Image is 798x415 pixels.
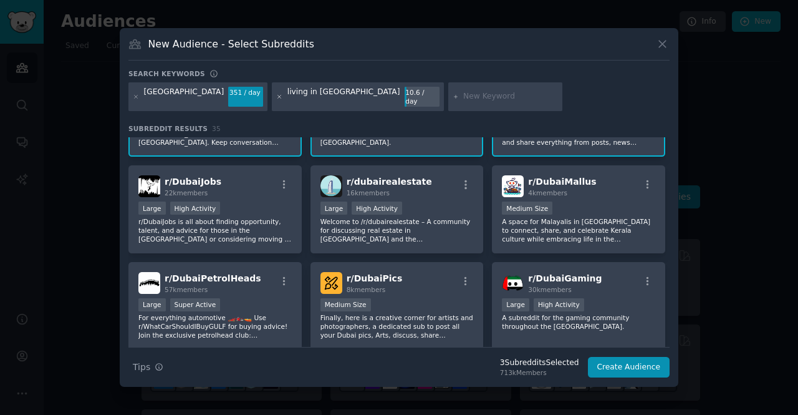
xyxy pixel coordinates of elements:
p: Finally, here is a creative corner for artists and photographers, a dedicated sub to post all you... [320,313,474,339]
p: A space for Malayalis in [GEOGRAPHIC_DATA] to connect, share, and celebrate Kerala culture while ... [502,217,655,243]
span: 35 [212,125,221,132]
span: 8k members [347,286,386,293]
button: Tips [128,356,168,378]
div: Large [138,202,166,215]
div: High Activity [352,202,402,215]
img: dubairealestate [320,175,342,197]
div: Medium Size [320,298,371,311]
span: 4k members [528,189,567,197]
div: Large [138,298,166,311]
span: 30k members [528,286,571,293]
span: Tips [133,361,150,374]
input: New Keyword [463,91,558,102]
span: r/ DubaiMallus [528,177,596,187]
div: Super Active [170,298,221,311]
span: r/ DubaiPics [347,273,403,283]
div: Medium Size [502,202,552,215]
img: DubaiMallus [502,175,524,197]
img: DubaiPetrolHeads [138,272,160,294]
p: A subreddit for the gaming community throughout the [GEOGRAPHIC_DATA]. [502,313,655,331]
div: Large [502,298,529,311]
h3: Search keywords [128,69,205,78]
p: Welcome to /r/dubairealestate – A community for discussing real estate in [GEOGRAPHIC_DATA] and t... [320,217,474,243]
p: r/DubaiJobs is all about finding opportunity, talent, and advice for those in the [GEOGRAPHIC_DAT... [138,217,292,243]
img: DubaiJobs [138,175,160,197]
span: r/ DubaiJobs [165,177,221,187]
div: 10.6 / day [405,87,440,107]
div: High Activity [170,202,221,215]
span: 57k members [165,286,208,293]
div: 3 Subreddit s Selected [500,358,579,369]
img: DubaiGaming [502,272,524,294]
div: living in [GEOGRAPHIC_DATA] [287,87,400,107]
h3: New Audience - Select Subreddits [148,37,314,51]
img: DubaiPics [320,272,342,294]
div: [GEOGRAPHIC_DATA] [144,87,224,107]
div: 713k Members [500,368,579,377]
span: r/ DubaiPetrolHeads [165,273,261,283]
span: r/ DubaiGaming [528,273,602,283]
span: r/ dubairealestate [347,177,432,187]
span: Subreddit Results [128,124,208,133]
div: 351 / day [228,87,263,98]
div: High Activity [534,298,584,311]
span: 22k members [165,189,208,197]
span: 16k members [347,189,390,197]
p: For everything automotive 🏎️🏍️🚤 Use r/WhatCarShouldIBuyGULF for buying advice! Join the exclusive... [138,313,292,339]
button: Create Audience [588,357,670,378]
div: Large [320,202,348,215]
